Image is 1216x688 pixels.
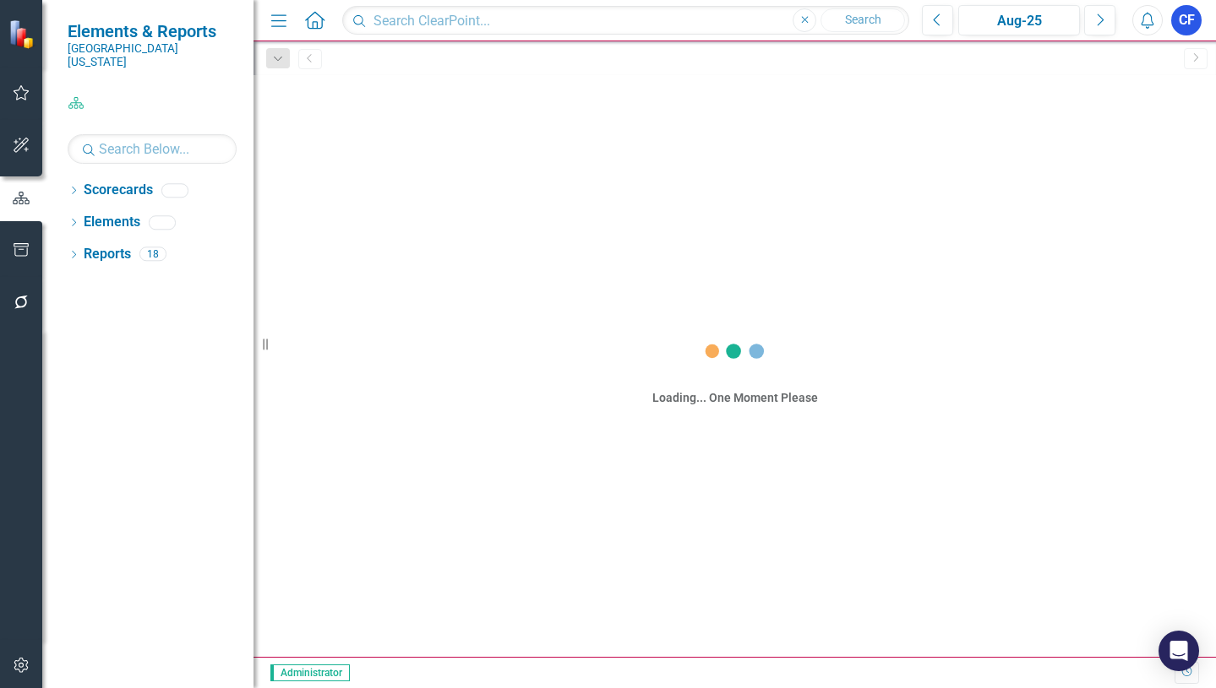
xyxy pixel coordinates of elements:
[68,134,237,164] input: Search Below...
[845,13,881,26] span: Search
[68,21,237,41] span: Elements & Reports
[84,245,131,264] a: Reports
[84,213,140,232] a: Elements
[68,41,237,69] small: [GEOGRAPHIC_DATA][US_STATE]
[342,6,909,35] input: Search ClearPoint...
[84,181,153,200] a: Scorecards
[270,664,350,681] span: Administrator
[821,8,905,32] button: Search
[652,389,818,406] div: Loading... One Moment Please
[964,11,1074,31] div: Aug-25
[1171,5,1202,35] button: CF
[1159,631,1199,671] div: Open Intercom Messenger
[958,5,1080,35] button: Aug-25
[139,247,166,262] div: 18
[8,19,39,50] img: ClearPoint Strategy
